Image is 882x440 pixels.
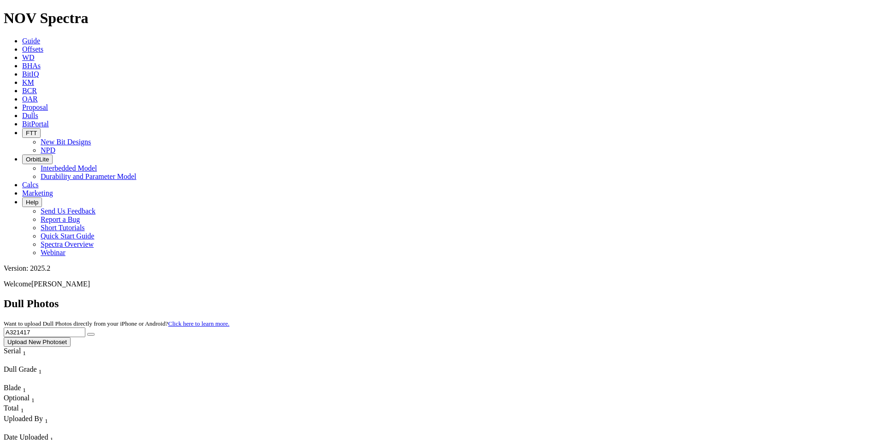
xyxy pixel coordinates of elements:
a: BitPortal [22,120,49,128]
div: Sort None [4,415,90,433]
sub: 1 [45,417,48,424]
span: Serial [4,347,21,355]
div: Column Menu [4,375,68,384]
sub: 1 [39,368,42,375]
a: Durability and Parameter Model [41,172,137,180]
div: Optional Sort None [4,394,36,404]
small: Want to upload Dull Photos directly from your iPhone or Android? [4,320,229,327]
sub: 1 [23,386,26,393]
button: Upload New Photoset [4,337,71,347]
div: Sort None [4,365,68,384]
a: Guide [22,37,40,45]
div: Uploaded By Sort None [4,415,90,425]
h2: Dull Photos [4,297,878,310]
div: Sort None [4,347,43,365]
a: New Bit Designs [41,138,91,146]
a: KM [22,78,34,86]
span: [PERSON_NAME] [31,280,90,288]
a: Quick Start Guide [41,232,94,240]
p: Welcome [4,280,878,288]
div: Serial Sort None [4,347,43,357]
button: FTT [22,128,41,138]
div: Sort None [4,394,36,404]
button: OrbitLite [22,155,53,164]
input: Search Serial Number [4,327,85,337]
span: Sort None [23,384,26,392]
h1: NOV Spectra [4,10,878,27]
span: Blade [4,384,21,392]
span: OrbitLite [26,156,49,163]
span: Total [4,404,19,412]
span: Uploaded By [4,415,43,422]
div: Sort None [4,404,36,414]
a: Report a Bug [41,215,80,223]
div: Dull Grade Sort None [4,365,68,375]
a: Interbedded Model [41,164,97,172]
a: OAR [22,95,38,103]
a: Spectra Overview [41,240,94,248]
a: Proposal [22,103,48,111]
sub: 1 [21,407,24,414]
a: Marketing [22,189,53,197]
span: Optional [4,394,30,402]
a: Click here to learn more. [168,320,230,327]
span: Help [26,199,38,206]
a: Offsets [22,45,43,53]
span: Sort None [31,394,35,402]
span: Sort None [23,347,26,355]
sub: 1 [23,350,26,357]
div: Version: 2025.2 [4,264,878,273]
a: NPD [41,146,55,154]
a: Short Tutorials [41,224,85,232]
a: BitIQ [22,70,39,78]
a: BHAs [22,62,41,70]
a: Webinar [41,249,66,256]
span: Dull Grade [4,365,37,373]
a: Send Us Feedback [41,207,95,215]
a: Dulls [22,112,38,119]
span: Sort None [21,404,24,412]
span: FTT [26,130,37,137]
button: Help [22,197,42,207]
div: Total Sort None [4,404,36,414]
a: BCR [22,87,37,95]
a: WD [22,54,35,61]
div: Column Menu [4,357,43,365]
div: Sort None [4,384,36,394]
div: Blade Sort None [4,384,36,394]
span: Sort None [39,365,42,373]
span: Sort None [45,415,48,422]
div: Column Menu [4,425,90,433]
sub: 1 [31,397,35,404]
a: Calcs [22,181,39,189]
